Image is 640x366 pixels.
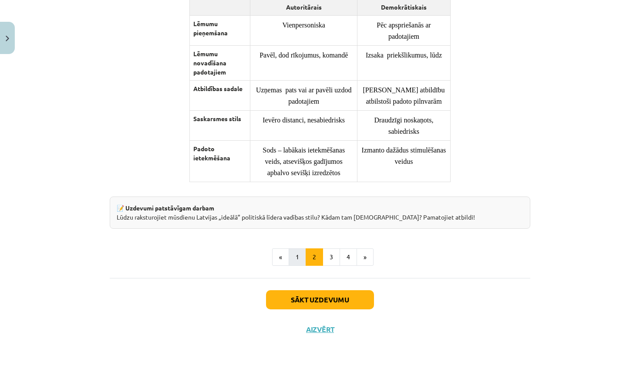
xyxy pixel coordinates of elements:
th: Lēmumu novadīšana padotajiem [190,46,250,81]
th: Lēmumu pieņemšana [190,16,250,46]
span: Izsaka priekšlikumus, lūdz [366,51,442,59]
th: Atbildības sadale [190,81,250,111]
span: Izmanto dažādus stimulēšanas veidus [362,146,448,165]
th: Saskarsmes stils [190,111,250,141]
button: 2 [306,248,323,266]
span: Draudzīgi noskaņots, sabiedrisks [374,116,435,135]
nav: Page navigation example [110,248,530,266]
span: [PERSON_NAME] atbildību atbilstoši padoto pilnvarām [363,86,446,105]
span: Sods – labākais ietekmēšanas veids, atsevišķos gadījumos apbalvo sevišķi izredzētos [263,146,347,176]
strong: 📝 Uzdevumi patstāvīgam darbam [117,204,214,212]
button: Aizvērt [303,325,337,334]
span: Pavēl, dod rīkojumus, komandē [259,51,348,59]
img: icon-close-lesson-0947bae3869378f0d4975bcd49f059093ad1ed9edebbc8119c70593378902aed.svg [6,36,9,41]
span: Uzņemas pats vai ar pavēli uzdod padotajiem [256,86,353,105]
button: Sākt uzdevumu [266,290,374,309]
div: Lūdzu raksturojiet mūsdienu Latvijas „ideālā” politiskā līdera vadības stilu? Kādam tam [DEMOGRAP... [110,197,530,229]
span: Vienpersoniska [282,21,325,29]
span: Ievēro distanci, nesabiedrisks [263,116,345,124]
button: « [272,248,289,266]
button: 4 [340,248,357,266]
button: 1 [289,248,306,266]
button: 3 [323,248,340,266]
span: Pēc apspriešanās ar padotajiem [377,21,432,40]
th: Padoto ietekmēšana [190,141,250,182]
button: » [357,248,374,266]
